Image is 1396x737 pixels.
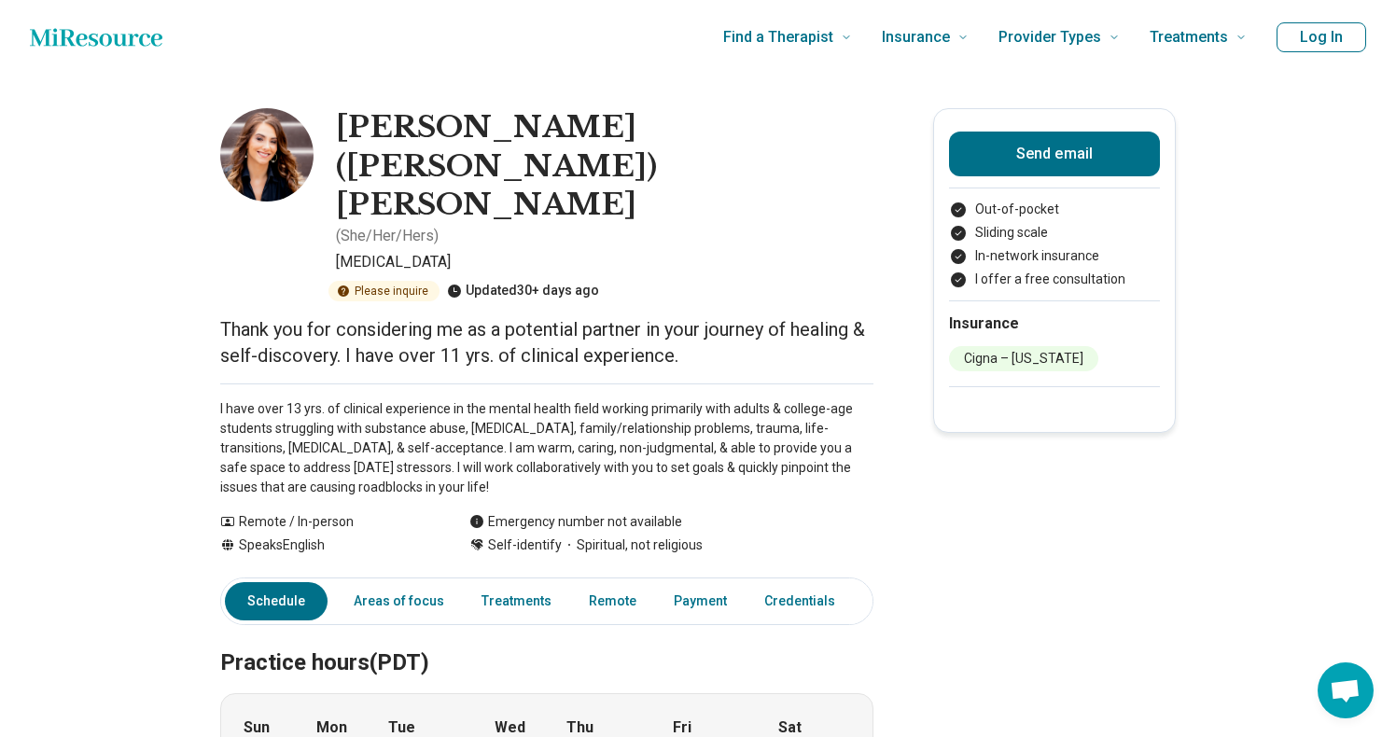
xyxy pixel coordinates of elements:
[1277,22,1366,52] button: Log In
[949,200,1160,219] li: Out-of-pocket
[220,399,873,497] p: I have over 13 yrs. of clinical experience in the mental health field working primarily with adul...
[949,200,1160,289] ul: Payment options
[225,582,328,620] a: Schedule
[949,270,1160,289] li: I offer a free consultation
[998,24,1101,50] span: Provider Types
[663,582,738,620] a: Payment
[723,24,833,50] span: Find a Therapist
[1318,662,1374,718] div: Open chat
[336,225,439,247] p: ( She/Her/Hers )
[753,582,846,620] a: Credentials
[949,346,1098,371] li: Cigna – [US_STATE]
[949,313,1160,335] h2: Insurance
[447,281,599,301] div: Updated 30+ days ago
[469,512,682,532] div: Emergency number not available
[578,582,648,620] a: Remote
[342,582,455,620] a: Areas of focus
[470,582,563,620] a: Treatments
[220,535,432,555] div: Speaks English
[861,582,928,620] a: Other
[949,223,1160,243] li: Sliding scale
[220,512,432,532] div: Remote / In-person
[328,281,440,301] div: Please inquire
[882,24,950,50] span: Insurance
[220,316,873,368] p: Thank you for considering me as a potential partner in your journey of healing & self-discovery. ...
[1150,24,1228,50] span: Treatments
[488,535,562,555] span: Self-identify
[336,251,873,273] p: [MEDICAL_DATA]
[949,132,1160,176] button: Send email
[949,246,1160,266] li: In-network insurance
[336,108,873,225] h1: [PERSON_NAME] ([PERSON_NAME]) [PERSON_NAME]
[30,19,162,56] a: Home page
[220,603,873,679] h2: Practice hours (PDT)
[562,535,703,555] span: Spiritual, not religious
[220,108,314,202] img: Aleksandra Marinovic, Psychologist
